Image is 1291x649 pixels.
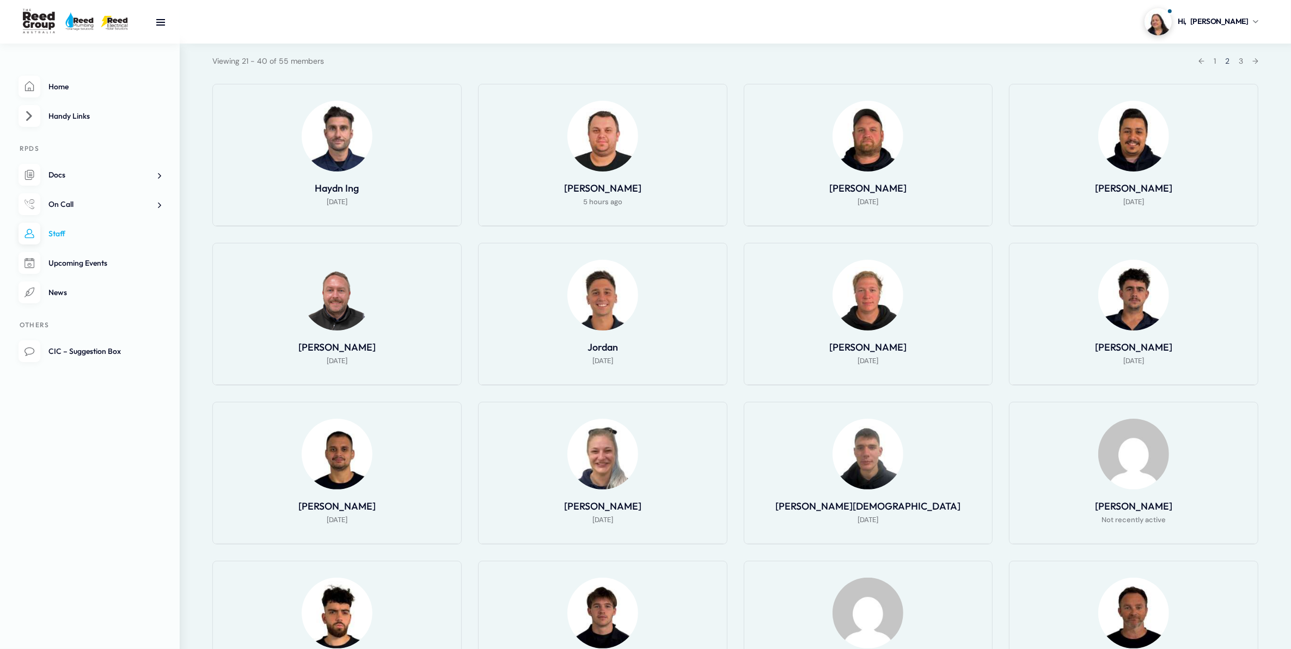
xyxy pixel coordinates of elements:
[588,341,618,353] a: Jordan
[298,341,376,353] a: [PERSON_NAME]
[592,354,613,368] span: [DATE]
[567,578,638,648] img: Profile Photo
[1252,56,1258,66] a: →
[302,101,372,172] img: Profile Photo
[833,101,903,172] img: Profile Photo
[302,578,372,648] img: Profile Photo
[858,195,878,209] span: [DATE]
[775,500,960,512] a: [PERSON_NAME][DEMOGRAPHIC_DATA]
[1102,513,1166,526] span: Not recently active
[567,419,638,489] img: Profile Photo
[1123,354,1144,368] span: [DATE]
[327,354,347,368] span: [DATE]
[567,260,638,330] img: Profile Photo
[592,513,613,526] span: [DATE]
[858,354,878,368] span: [DATE]
[1198,56,1204,66] a: ←
[1123,195,1144,209] span: [DATE]
[833,419,903,489] img: Profile Photo
[1095,341,1172,353] a: [PERSON_NAME]
[298,500,376,512] a: [PERSON_NAME]
[1214,56,1216,66] a: 1
[1098,260,1169,330] img: Profile Photo
[212,54,324,68] div: Viewing 21 - 40 of 55 members
[1225,56,1229,66] span: 2
[858,513,878,526] span: [DATE]
[315,182,359,194] a: Haydn Ing
[833,260,903,330] img: Profile Photo
[327,195,347,209] span: [DATE]
[567,101,638,172] img: Profile Photo
[829,341,907,353] a: [PERSON_NAME]
[1098,578,1169,648] img: Profile Photo
[1098,101,1169,172] img: Profile Photo
[327,513,347,526] span: [DATE]
[1178,16,1186,27] span: Hi,
[1145,8,1258,35] a: Profile picture of Carmen MontaltoHi,[PERSON_NAME]
[1239,56,1243,66] a: 3
[1095,500,1172,512] a: [PERSON_NAME]
[829,182,907,194] a: [PERSON_NAME]
[302,419,372,489] img: Profile Photo
[1095,182,1172,194] a: [PERSON_NAME]
[1098,419,1169,489] img: Profile Photo
[564,182,641,194] a: [PERSON_NAME]
[564,500,641,512] a: [PERSON_NAME]
[1190,16,1249,27] span: [PERSON_NAME]
[302,260,372,330] img: Profile Photo
[833,578,903,648] img: Profile Photo
[1145,8,1172,35] img: Profile picture of Carmen Montalto
[583,195,622,209] span: 5 hours ago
